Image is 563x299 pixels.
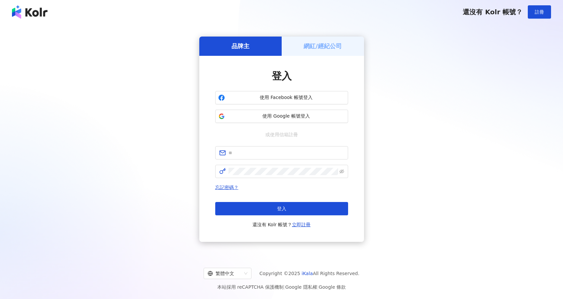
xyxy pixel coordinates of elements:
[317,284,319,290] span: |
[252,221,311,229] span: 還沒有 Kolr 帳號？
[215,185,238,190] a: 忘記密碼？
[277,206,286,211] span: 登入
[228,94,345,101] span: 使用 Facebook 帳號登入
[304,42,342,50] h5: 網紅/經紀公司
[215,110,348,123] button: 使用 Google 帳號登入
[463,8,522,16] span: 還沒有 Kolr 帳號？
[215,91,348,104] button: 使用 Facebook 帳號登入
[285,284,317,290] a: Google 隱私權
[528,5,551,19] button: 註冊
[228,113,345,120] span: 使用 Google 帳號登入
[319,284,346,290] a: Google 條款
[272,70,292,82] span: 登入
[232,42,249,50] h5: 品牌主
[284,284,285,290] span: |
[292,222,311,227] a: 立即註冊
[215,202,348,215] button: 登入
[259,269,359,277] span: Copyright © 2025 All Rights Reserved.
[339,169,344,174] span: eye-invisible
[217,283,346,291] span: 本站採用 reCAPTCHA 保護機制
[12,5,47,19] img: logo
[535,9,544,15] span: 註冊
[208,268,241,279] div: 繁體中文
[261,131,303,138] span: 或使用信箱註冊
[302,271,313,276] a: iKala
